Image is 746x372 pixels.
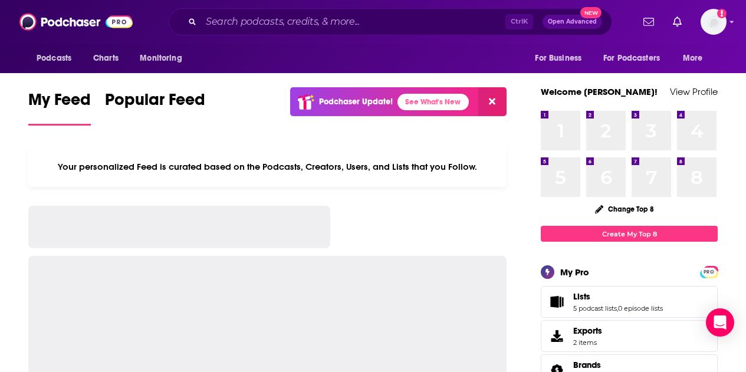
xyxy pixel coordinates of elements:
span: New [580,7,602,18]
span: Lists [541,286,718,318]
span: Charts [93,50,119,67]
span: My Feed [28,90,91,117]
span: Logged in as lexieflood [701,9,727,35]
span: Open Advanced [548,19,597,25]
svg: Add a profile image [717,9,727,18]
button: Show profile menu [701,9,727,35]
p: Podchaser Update! [319,97,393,107]
a: Lists [573,291,663,302]
span: Lists [573,291,590,302]
a: Welcome [PERSON_NAME]! [541,86,658,97]
a: 5 podcast lists [573,304,617,312]
span: 2 items [573,338,602,347]
button: Open AdvancedNew [543,15,602,29]
div: Search podcasts, credits, & more... [169,8,612,35]
input: Search podcasts, credits, & more... [201,12,505,31]
a: 0 episode lists [618,304,663,312]
span: Exports [573,325,602,336]
a: Exports [541,320,718,352]
span: More [683,50,703,67]
button: Change Top 8 [588,202,661,216]
img: Podchaser - Follow, Share and Rate Podcasts [19,11,133,33]
span: Brands [573,360,601,370]
a: Popular Feed [105,90,205,126]
span: PRO [702,268,716,276]
img: User Profile [701,9,727,35]
span: Exports [545,328,568,344]
span: , [617,304,618,312]
span: For Business [535,50,581,67]
span: Popular Feed [105,90,205,117]
span: Podcasts [37,50,71,67]
a: Show notifications dropdown [639,12,659,32]
button: open menu [596,47,677,70]
span: Ctrl K [505,14,533,29]
button: open menu [675,47,718,70]
button: open menu [132,47,197,70]
span: Monitoring [140,50,182,67]
a: Charts [86,47,126,70]
div: My Pro [560,266,589,278]
a: PRO [702,267,716,276]
span: For Podcasters [603,50,660,67]
button: open menu [28,47,87,70]
div: Open Intercom Messenger [706,308,734,337]
button: open menu [527,47,596,70]
a: View Profile [670,86,718,97]
a: See What's New [397,94,469,110]
a: Create My Top 8 [541,226,718,242]
a: Brands [573,360,607,370]
div: Your personalized Feed is curated based on the Podcasts, Creators, Users, and Lists that you Follow. [28,147,507,187]
a: Show notifications dropdown [668,12,686,32]
a: My Feed [28,90,91,126]
a: Lists [545,294,568,310]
